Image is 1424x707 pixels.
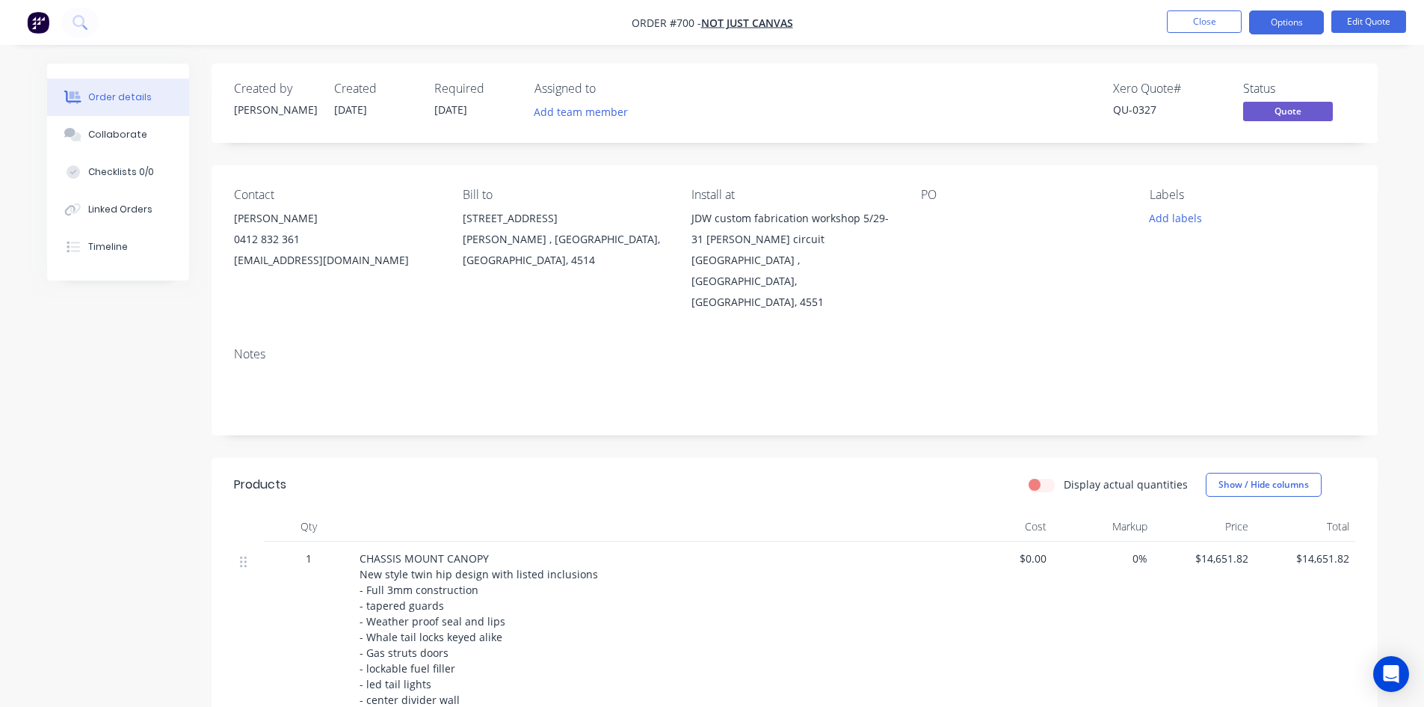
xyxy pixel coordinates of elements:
label: Display actual quantities [1064,477,1188,492]
div: Created [334,82,416,96]
div: Status [1243,82,1355,96]
div: [PERSON_NAME] , [GEOGRAPHIC_DATA], [GEOGRAPHIC_DATA], 4514 [463,229,668,271]
div: Linked Orders [88,203,152,216]
div: Order details [88,91,152,104]
div: Total [1254,512,1355,542]
span: [DATE] [334,102,367,117]
button: Show / Hide columns [1206,473,1322,497]
button: Close [1167,10,1242,33]
span: $14,651.82 [1159,551,1248,566]
div: Bill to [463,188,668,202]
div: [EMAIL_ADDRESS][DOMAIN_NAME] [234,250,439,271]
span: 1 [306,551,312,566]
div: JDW custom fabrication workshop 5/29-31 [PERSON_NAME] circuit [691,208,896,250]
span: $14,651.82 [1260,551,1349,566]
span: $0.00 [958,551,1047,566]
button: Edit Quote [1331,10,1406,33]
div: Open Intercom Messenger [1373,656,1409,692]
button: Add team member [525,102,635,122]
div: [PERSON_NAME]0412 832 361[EMAIL_ADDRESS][DOMAIN_NAME] [234,208,439,271]
button: Linked Orders [47,191,189,228]
div: Products [234,476,286,494]
button: Options [1249,10,1324,34]
button: Timeline [47,228,189,266]
span: Quote [1243,102,1333,120]
div: PO [921,188,1126,202]
button: Add labels [1141,208,1210,228]
div: Install at [691,188,896,202]
button: Checklists 0/0 [47,153,189,191]
div: Created by [234,82,316,96]
div: Checklists 0/0 [88,165,154,179]
div: Labels [1150,188,1354,202]
div: Assigned to [534,82,684,96]
div: Timeline [88,240,128,254]
span: CHASSIS MOUNT CANOPY New style twin hip design with listed inclusions - Full 3mm construction - t... [360,551,601,707]
div: JDW custom fabrication workshop 5/29-31 [PERSON_NAME] circuit[GEOGRAPHIC_DATA] , [GEOGRAPHIC_DATA... [691,208,896,313]
div: [STREET_ADDRESS] [463,208,668,229]
div: Collaborate [88,128,147,141]
div: Markup [1052,512,1153,542]
a: NOT JUST CANVAS [701,16,793,30]
div: Xero Quote # [1113,82,1225,96]
span: [DATE] [434,102,467,117]
div: 0412 832 361 [234,229,439,250]
div: Required [434,82,517,96]
div: Contact [234,188,439,202]
div: Price [1153,512,1254,542]
div: QU-0327 [1113,102,1225,117]
div: [GEOGRAPHIC_DATA] , [GEOGRAPHIC_DATA], [GEOGRAPHIC_DATA], 4551 [691,250,896,313]
div: Qty [264,512,354,542]
span: 0% [1058,551,1147,566]
span: Order #700 - [632,16,701,30]
button: Order details [47,79,189,116]
div: [PERSON_NAME] [234,208,439,229]
div: [PERSON_NAME] [234,102,316,117]
div: Cost [952,512,1052,542]
button: Collaborate [47,116,189,153]
button: Add team member [534,102,636,122]
div: Notes [234,347,1355,361]
img: Factory [27,11,49,34]
div: [STREET_ADDRESS][PERSON_NAME] , [GEOGRAPHIC_DATA], [GEOGRAPHIC_DATA], 4514 [463,208,668,271]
